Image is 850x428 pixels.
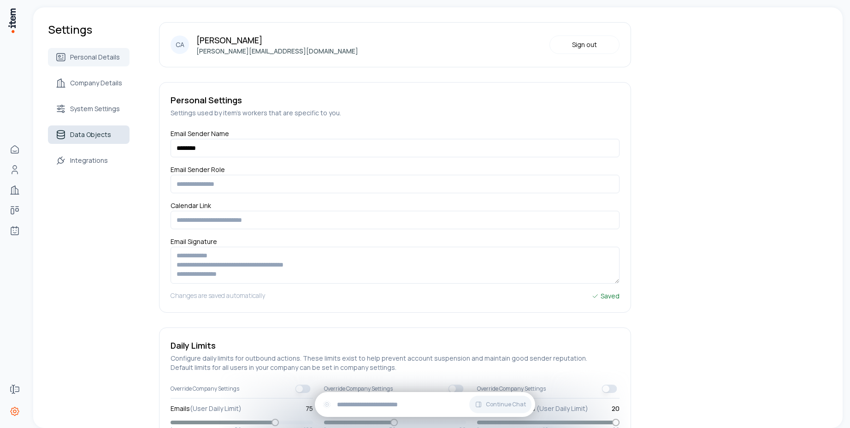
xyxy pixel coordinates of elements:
[537,404,588,413] span: (User Daily Limit)
[171,201,211,214] label: Calendar Link
[70,78,122,88] span: Company Details
[549,36,620,54] button: Sign out
[591,291,620,301] div: Saved
[324,385,393,392] span: Override Company Settings
[196,47,358,56] p: [PERSON_NAME][EMAIL_ADDRESS][DOMAIN_NAME]
[469,396,531,413] button: Continue Chat
[48,74,130,92] a: Company Details
[171,354,620,372] h5: Configure daily limits for outbound actions. These limits exist to help prevent account suspensio...
[7,7,17,34] img: Item Brain Logo
[6,160,24,179] a: Contacts
[48,125,130,144] a: Data Objects
[171,339,620,352] h5: Daily Limits
[48,22,130,37] h1: Settings
[171,165,225,178] label: Email Sender Role
[196,34,358,47] p: [PERSON_NAME]
[171,108,620,118] h5: Settings used by item's workers that are specific to you.
[70,130,111,139] span: Data Objects
[6,140,24,159] a: Home
[6,221,24,240] a: Agents
[171,385,239,392] span: Override Company Settings
[190,404,242,413] span: (User Daily Limit)
[171,404,242,413] label: Emails
[48,48,130,66] a: Personal Details
[612,404,620,413] span: 20
[477,385,546,392] span: Override Company Settings
[171,291,265,301] h5: Changes are saved automatically
[70,53,120,62] span: Personal Details
[6,402,24,421] a: Settings
[70,104,120,113] span: System Settings
[6,181,24,199] a: Companies
[48,100,130,118] a: System Settings
[171,94,620,107] h5: Personal Settings
[48,151,130,170] a: Integrations
[70,156,108,165] span: Integrations
[486,401,526,408] span: Continue Chat
[306,404,313,413] span: 75
[6,201,24,220] a: deals
[171,129,229,142] label: Email Sender Name
[171,237,217,250] label: Email Signature
[315,392,535,417] div: Continue Chat
[171,36,189,54] div: CA
[6,380,24,398] a: Forms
